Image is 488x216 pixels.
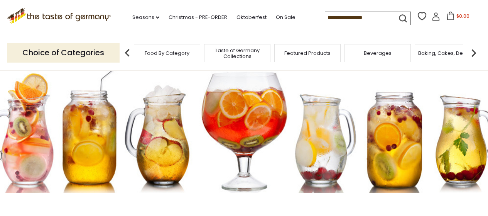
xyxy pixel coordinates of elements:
a: Seasons [132,13,159,22]
a: Oktoberfest [236,13,267,22]
button: $0.00 [442,12,474,23]
a: Taste of Germany Collections [206,48,268,59]
a: Beverages [364,50,392,56]
p: Choice of Categories [7,43,120,62]
a: Baking, Cakes, Desserts [418,50,478,56]
img: next arrow [466,45,481,61]
img: previous arrow [120,45,135,61]
a: Christmas - PRE-ORDER [169,13,227,22]
a: Featured Products [284,50,331,56]
a: Food By Category [145,50,189,56]
a: On Sale [276,13,296,22]
span: $0.00 [456,13,469,19]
